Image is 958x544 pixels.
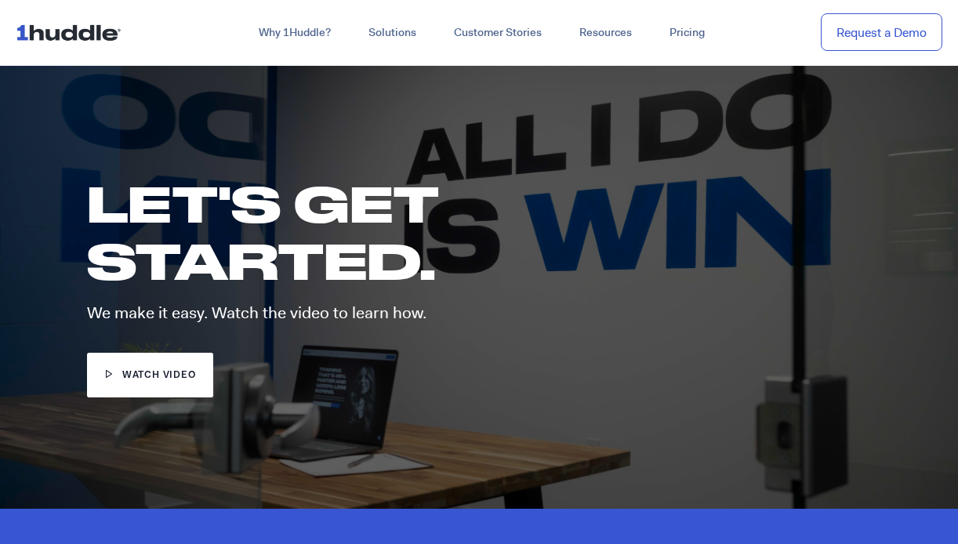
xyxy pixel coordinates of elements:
[87,353,213,397] a: watch video
[240,19,350,47] a: Why 1Huddle?
[821,13,942,52] a: Request a Demo
[87,305,626,321] p: We make it easy. Watch the video to learn how.
[561,19,651,47] a: Resources
[87,175,603,289] h1: LET'S GET STARTED.
[651,19,724,47] a: Pricing
[122,368,196,383] span: watch video
[435,19,561,47] a: Customer Stories
[350,19,435,47] a: Solutions
[16,17,128,47] img: ...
